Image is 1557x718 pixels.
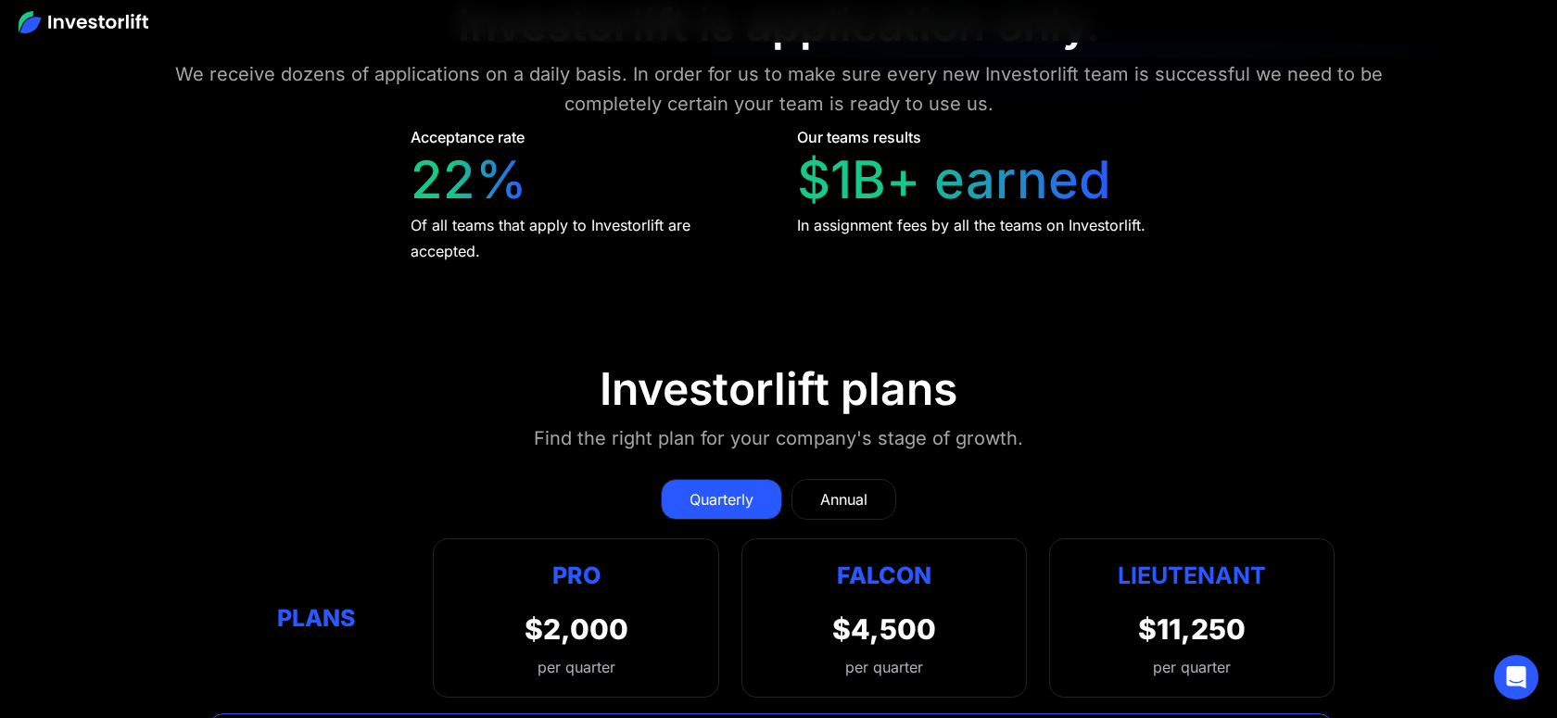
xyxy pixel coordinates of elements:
[1138,612,1246,646] div: $11,250
[1153,656,1231,678] div: per quarter
[411,149,527,211] div: 22%
[525,612,628,646] div: $2,000
[222,599,411,636] div: Plans
[156,59,1401,119] div: We receive dozens of applications on a daily basis. In order for us to make sure every new Invest...
[690,488,753,510] div: Quarterly
[411,212,762,264] div: Of all teams that apply to Investorlift are accepted.
[797,126,921,148] div: Our teams results
[845,656,923,678] div: per quarter
[837,558,931,594] div: Falcon
[525,656,628,678] div: per quarter
[797,212,1146,238] div: In assignment fees by all the teams on Investorlift.
[411,126,525,148] div: Acceptance rate
[820,488,867,510] div: Annual
[600,362,957,416] div: Investorlift plans
[1494,655,1538,699] div: Open Intercom Messenger
[525,558,628,594] div: Pro
[832,612,936,646] div: $4,500
[534,423,1023,453] div: Find the right plan for your company's stage of growth.
[1118,561,1266,589] strong: Lieutenant
[797,149,1111,211] div: $1B+ earned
